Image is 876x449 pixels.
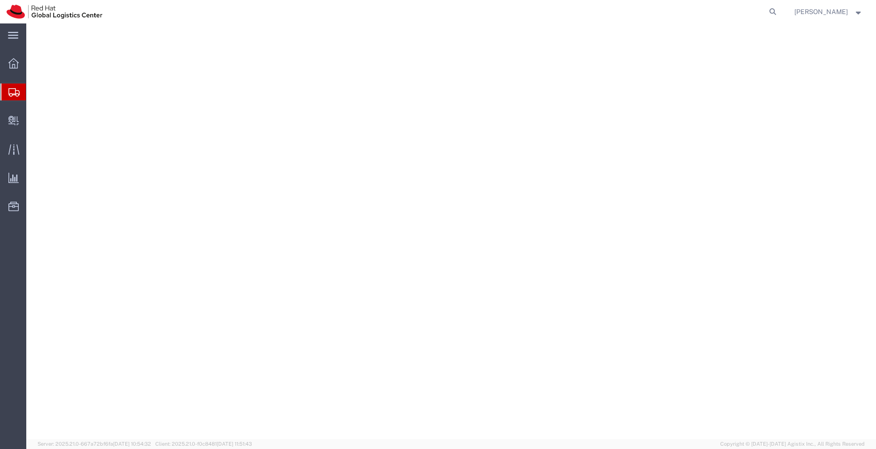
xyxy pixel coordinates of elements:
img: logo [7,5,102,19]
button: [PERSON_NAME] [794,6,863,17]
span: [DATE] 10:54:32 [113,441,151,447]
span: Copyright © [DATE]-[DATE] Agistix Inc., All Rights Reserved [720,440,865,448]
span: [DATE] 11:51:43 [217,441,252,447]
iframe: FS Legacy Container [26,23,876,439]
span: Pallav Sen Gupta [794,7,848,17]
span: Client: 2025.21.0-f0c8481 [155,441,252,447]
span: Server: 2025.21.0-667a72bf6fa [38,441,151,447]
